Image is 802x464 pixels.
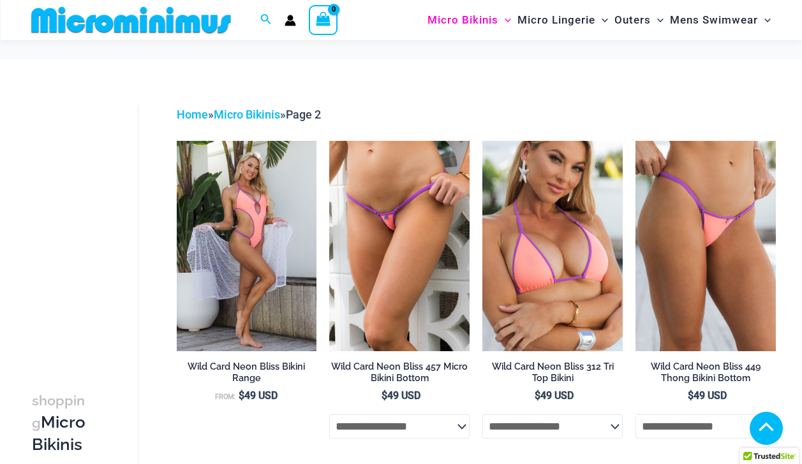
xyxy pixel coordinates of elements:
[214,108,280,121] a: Micro Bikinis
[177,141,317,351] img: Wild Card Neon Bliss 312 Top 01
[260,12,272,28] a: Search icon link
[329,141,470,351] img: Wild Card Neon Bliss 312 Top 457 Micro 04
[382,389,387,402] span: $
[611,4,667,36] a: OutersMenu ToggleMenu Toggle
[482,361,623,384] h2: Wild Card Neon Bliss 312 Tri Top Bikini
[482,141,623,351] a: Wild Card Neon Bliss 312 Top 03Wild Card Neon Bliss 312 Top 457 Micro 02Wild Card Neon Bliss 312 ...
[688,389,727,402] bdi: 49 USD
[670,4,758,36] span: Mens Swimwear
[651,4,664,36] span: Menu Toggle
[482,361,623,389] a: Wild Card Neon Bliss 312 Tri Top Bikini
[424,4,514,36] a: Micro BikinisMenu ToggleMenu Toggle
[329,361,470,384] h2: Wild Card Neon Bliss 457 Micro Bikini Bottom
[688,389,694,402] span: $
[177,108,321,121] span: » »
[286,108,321,121] span: Page 2
[239,389,244,402] span: $
[667,4,774,36] a: Mens SwimwearMenu ToggleMenu Toggle
[309,5,338,34] a: View Shopping Cart, empty
[285,15,296,26] a: Account icon link
[517,4,595,36] span: Micro Lingerie
[215,393,235,401] span: From:
[635,361,776,384] h2: Wild Card Neon Bliss 449 Thong Bikini Bottom
[32,393,85,431] span: shopping
[382,389,420,402] bdi: 49 USD
[595,4,608,36] span: Menu Toggle
[177,141,317,351] a: Wild Card Neon Bliss 312 Top 01Wild Card Neon Bliss 819 One Piece St Martin 5996 Sarong 04Wild Ca...
[498,4,511,36] span: Menu Toggle
[514,4,611,36] a: Micro LingerieMenu ToggleMenu Toggle
[177,361,317,384] h2: Wild Card Neon Bliss Bikini Range
[535,389,540,402] span: $
[32,95,147,350] iframe: TrustedSite Certified
[422,2,776,38] nav: Site Navigation
[26,6,236,34] img: MM SHOP LOGO FLAT
[177,108,208,121] a: Home
[32,389,93,455] h3: Micro Bikinis
[427,4,498,36] span: Micro Bikinis
[239,389,278,402] bdi: 49 USD
[535,389,574,402] bdi: 49 USD
[177,361,317,389] a: Wild Card Neon Bliss Bikini Range
[635,361,776,389] a: Wild Card Neon Bliss 449 Thong Bikini Bottom
[614,4,651,36] span: Outers
[329,361,470,389] a: Wild Card Neon Bliss 457 Micro Bikini Bottom
[635,141,776,351] a: Wild Card Neon Bliss 449 Thong 01Wild Card Neon Bliss 449 Thong 02Wild Card Neon Bliss 449 Thong 02
[329,141,470,351] a: Wild Card Neon Bliss 312 Top 457 Micro 04Wild Card Neon Bliss 312 Top 457 Micro 05Wild Card Neon ...
[758,4,771,36] span: Menu Toggle
[482,141,623,351] img: Wild Card Neon Bliss 312 Top 03
[635,141,776,351] img: Wild Card Neon Bliss 449 Thong 01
